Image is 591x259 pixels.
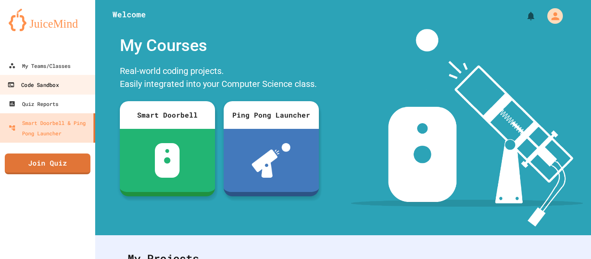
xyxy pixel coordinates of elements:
[116,29,323,62] div: My Courses
[7,80,58,90] div: Code Sandbox
[5,153,90,174] a: Join Quiz
[510,9,538,23] div: My Notifications
[120,101,215,129] div: Smart Doorbell
[351,29,583,227] img: banner-image-my-projects.png
[9,61,71,71] div: My Teams/Classes
[9,99,58,109] div: Quiz Reports
[538,6,565,26] div: My Account
[116,62,323,95] div: Real-world coding projects. Easily integrated into your Computer Science class.
[9,9,87,31] img: logo-orange.svg
[224,101,319,129] div: Ping Pong Launcher
[252,143,290,178] img: ppl-with-ball.png
[155,143,180,178] img: sdb-white.svg
[9,118,90,138] div: Smart Doorbell & Ping Pong Launcher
